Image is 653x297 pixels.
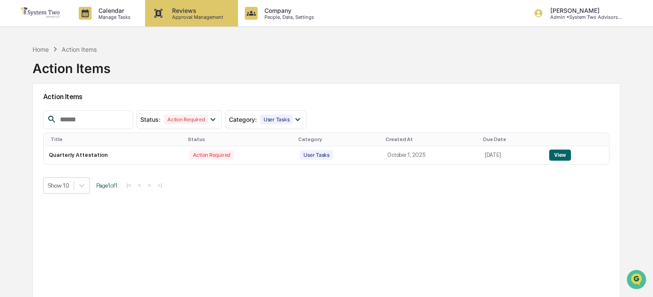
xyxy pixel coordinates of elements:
[140,116,160,123] span: Status :
[33,46,49,53] div: Home
[145,68,156,78] button: Start new chat
[62,46,97,53] div: Action Items
[17,124,54,132] span: Data Lookup
[543,7,623,14] p: [PERSON_NAME]
[29,65,140,74] div: Start new chat
[92,7,135,14] p: Calendar
[626,269,649,292] iframe: Open customer support
[62,109,69,115] div: 🗄️
[85,145,104,151] span: Pylon
[155,182,165,189] button: >|
[229,116,257,123] span: Category :
[145,182,154,189] button: >
[260,115,293,124] div: User Tasks
[543,14,623,20] p: Admin • System Two Advisors, L.P.
[480,146,544,164] td: [DATE]
[483,136,540,142] div: Due Date
[549,150,571,161] button: View
[5,121,57,136] a: 🔎Data Lookup
[165,7,228,14] p: Reviews
[60,144,104,151] a: Powered byPylon
[33,54,110,76] div: Action Items
[5,104,59,120] a: 🖐️Preclearance
[9,109,15,115] div: 🖐️
[188,136,292,142] div: Status
[59,104,110,120] a: 🗄️Attestations
[9,125,15,132] div: 🔎
[549,152,571,158] a: View
[258,7,318,14] p: Company
[71,108,106,116] span: Attestations
[300,150,333,160] div: User Tasks
[258,14,318,20] p: People, Data, Settings
[190,150,234,160] div: Action Required
[21,7,62,20] img: logo
[386,136,476,142] div: Created At
[44,146,184,164] td: Quarterly Attestation
[135,182,144,189] button: <
[382,146,479,164] td: October 1, 2025
[17,108,55,116] span: Preclearance
[96,182,118,189] span: Page 1 of 1
[124,182,134,189] button: |<
[9,18,156,32] p: How can we help?
[43,93,609,101] h2: Action Items
[9,65,24,81] img: 1746055101610-c473b297-6a78-478c-a979-82029cc54cd1
[164,115,208,124] div: Action Required
[29,74,108,81] div: We're available if you need us!
[92,14,135,20] p: Manage Tasks
[50,136,181,142] div: Title
[298,136,379,142] div: Category
[165,14,228,20] p: Approval Management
